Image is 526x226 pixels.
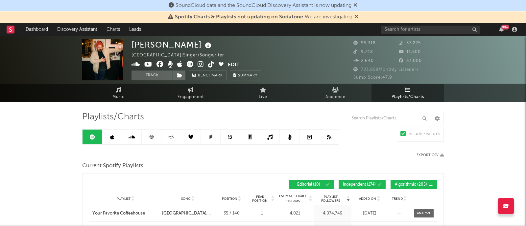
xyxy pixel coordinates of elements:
span: Engagement [178,93,204,101]
a: Audience [299,84,371,102]
span: Benchmark [198,72,223,80]
span: Peak Position [250,195,270,203]
span: 2,640 [353,59,374,63]
a: Leads [125,23,146,36]
span: Playlist Followers [315,195,346,203]
span: Independent ( 174 ) [343,183,376,187]
button: Summary [230,71,261,80]
button: Algorithmic(205) [391,180,437,189]
span: Trend [392,197,403,201]
span: Live [259,93,267,101]
span: Jump Score: 47.9 [353,75,392,80]
div: 35 / 140 [217,210,246,217]
div: 4,021 [277,210,312,217]
span: Dismiss [353,3,357,8]
span: : We are investigating [175,14,352,20]
a: Engagement [155,84,227,102]
span: 11,500 [399,50,421,54]
span: Song [181,197,191,201]
span: 37,000 [399,59,422,63]
span: Position [222,197,237,201]
span: Added On [359,197,376,201]
a: Benchmark [189,71,227,80]
input: Search Playlists/Charts [348,112,430,125]
a: Dashboard [21,23,53,36]
span: Spotify Charts & Playlists not updating on Sodatone [175,14,303,20]
span: 95,318 [353,41,376,45]
button: Independent(174) [339,180,386,189]
input: Search for artists [381,26,480,34]
button: 99+ [499,27,504,32]
span: Editorial ( 10 ) [294,183,324,187]
a: Discovery Assistant [53,23,102,36]
span: Algorithmic ( 205 ) [395,183,427,187]
span: 9,218 [353,50,373,54]
div: 4,074,749 [315,210,350,217]
a: Your Favorite Coffeehouse [92,210,159,217]
div: 99 + [501,25,509,30]
span: Music [112,93,125,101]
span: 37,225 [399,41,421,45]
a: Charts [102,23,125,36]
div: [PERSON_NAME] [131,39,213,50]
button: Track [131,71,173,80]
span: Playlists/Charts [82,113,144,121]
a: Live [227,84,299,102]
span: Current Spotify Playlists [82,162,143,170]
span: Dismiss [354,14,358,20]
a: Music [82,84,155,102]
div: Your Favorite Coffeehouse [92,210,145,217]
button: Editorial(10) [289,180,334,189]
button: Edit [228,61,240,69]
span: Playlist [117,197,131,201]
span: Playlists/Charts [392,93,424,101]
div: [DATE] [353,210,386,217]
span: Estimated Daily Streams [277,194,308,204]
div: [GEOGRAPHIC_DATA] | Singer/Songwriter [131,51,232,59]
span: Audience [325,93,346,101]
button: Export CSV [417,153,444,157]
div: 1 [250,210,274,217]
a: Playlists/Charts [371,84,444,102]
span: 723,859 Monthly Listeners [353,68,419,72]
span: SoundCloud data and the SoundCloud Discovery Assistant is now updating [176,3,351,8]
div: [GEOGRAPHIC_DATA], [US_STATE] [162,210,213,217]
span: Summary [238,74,257,77]
div: Include Features [407,130,440,138]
